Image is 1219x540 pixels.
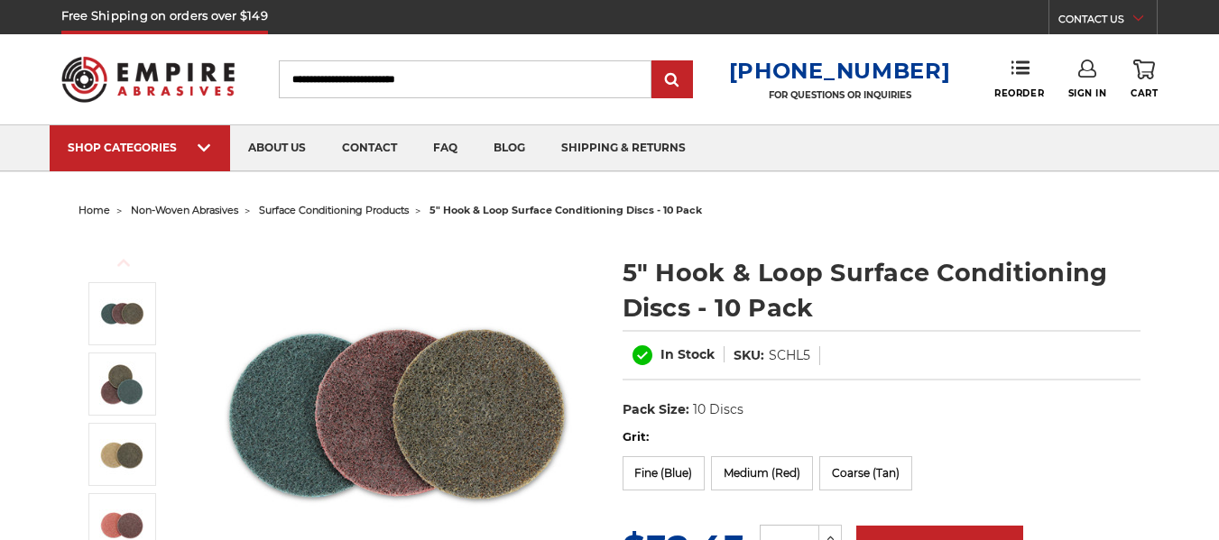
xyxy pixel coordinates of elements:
input: Submit [654,62,690,98]
img: 5 inch surface conditioning discs [99,291,144,336]
img: 5 inch non woven scotchbrite discs [99,362,144,407]
label: Grit: [623,428,1141,446]
a: faq [415,125,476,171]
a: shipping & returns [543,125,704,171]
a: home [78,204,110,216]
p: FOR QUESTIONS OR INQUIRIES [729,89,951,101]
a: Reorder [994,59,1044,98]
img: coarse tan 5 inch hook and loop surface conditioning disc [99,432,144,477]
h1: 5" Hook & Loop Surface Conditioning Discs - 10 Pack [623,255,1141,325]
dd: 10 Discs [693,400,743,419]
a: contact [324,125,415,171]
div: SHOP CATEGORIES [68,141,212,154]
a: CONTACT US [1058,9,1157,34]
a: about us [230,125,324,171]
span: Sign In [1068,87,1107,99]
a: [PHONE_NUMBER] [729,58,951,84]
a: Cart [1131,59,1158,99]
span: Reorder [994,87,1044,99]
span: In Stock [660,346,715,362]
button: Previous [102,243,145,282]
a: surface conditioning products [259,204,409,216]
dd: SCHL5 [769,346,810,365]
span: 5" hook & loop surface conditioning discs - 10 pack [429,204,702,216]
dt: Pack Size: [623,400,689,419]
a: blog [476,125,543,171]
span: Cart [1131,87,1158,99]
a: non-woven abrasives [131,204,238,216]
img: Empire Abrasives [61,45,235,113]
dt: SKU: [734,346,764,365]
